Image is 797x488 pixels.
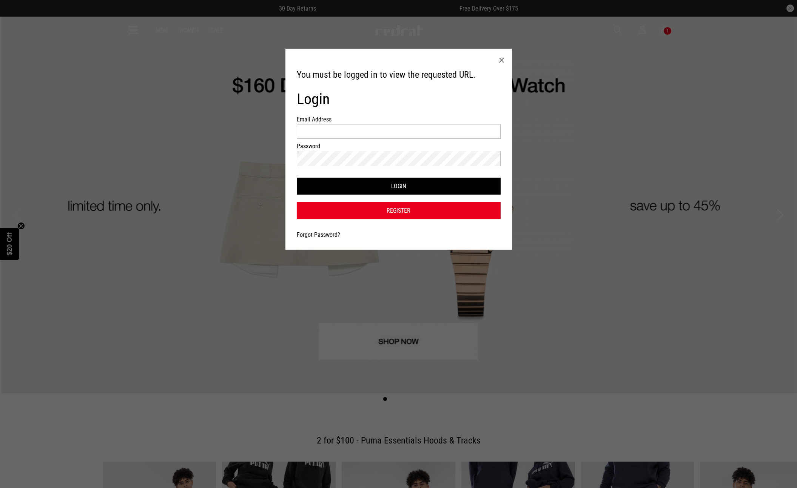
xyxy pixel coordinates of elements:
[297,178,501,195] button: Login
[297,231,340,238] a: Forgot Password?
[297,202,501,219] a: Register
[297,116,338,123] label: Email Address
[297,69,501,81] h3: You must be logged in to view the requested URL.
[297,90,501,108] h1: Login
[297,143,338,150] label: Password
